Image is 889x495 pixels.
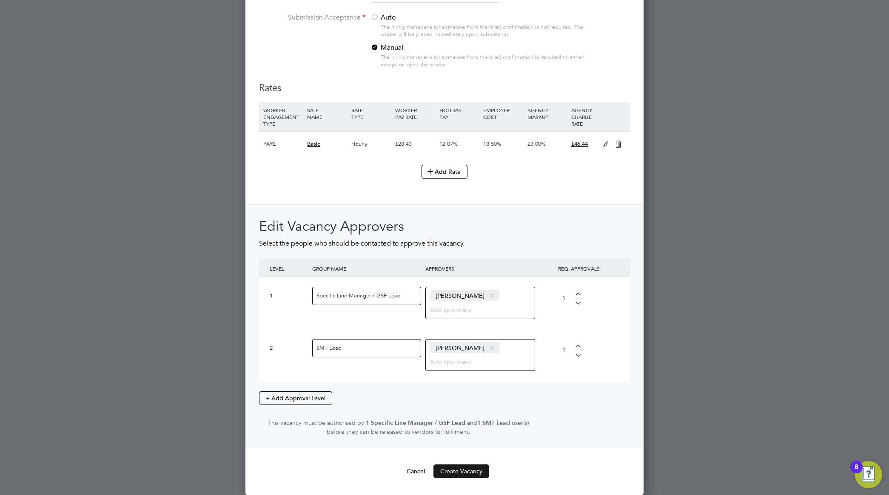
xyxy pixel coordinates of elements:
div: EMPLOYER COST [481,102,525,124]
div: AGENCY MARKUP [525,102,569,124]
span: and [467,419,477,427]
div: LEVEL [268,259,310,278]
label: Submission Acceptance [259,13,365,22]
span: Basic [307,140,320,147]
div: PAYE [261,132,305,156]
button: + Add Approval Level [259,391,332,405]
div: 1 [270,292,308,300]
div: RATE TYPE [349,102,393,124]
div: £28.43 [393,132,437,156]
div: RATE NAME [305,102,349,124]
span: Select the people who should be contacted to approve this vacancy. [259,239,464,248]
div: Hourly [349,132,393,156]
label: Manual [370,43,477,52]
span: £46.44 [571,140,588,147]
div: HOLIDAY PAY [437,102,481,124]
span: 12.07% [439,140,458,147]
div: The hiring manager's (or someone from the hirer) confirmation is not required. The worker will be... [381,24,587,38]
div: REQ. APPROVALS [536,259,621,278]
span: [PERSON_NAME] [430,290,499,301]
strong: 1 SMT Lead [477,419,510,427]
h3: Rates [259,82,630,94]
span: 23.00% [527,140,546,147]
div: WORKER PAY RATE [393,102,437,124]
div: 2 [270,345,308,352]
span: 18.50% [483,140,501,147]
div: GROUP NAME [310,259,423,278]
div: 8 [855,467,858,478]
label: Auto [370,13,477,22]
span: [PERSON_NAME] [430,342,499,353]
button: Cancel [400,464,432,478]
button: Open Resource Center, 8 new notifications [855,461,882,488]
button: Create Vacancy [433,464,489,478]
span: This vacancy must be authorised by [268,419,364,427]
input: Add approvers [430,356,483,367]
div: The hiring manager's (or someone from the hirer) confirmation is required to either accept or rej... [381,54,587,68]
input: Add approvers [430,304,483,315]
strong: 1 Specific Line Manager / GSF Lead [366,419,465,427]
button: Add Rate [422,165,467,178]
div: AGENCY CHARGE RATE [569,102,598,131]
h2: Edit Vacancy Approvers [259,218,630,235]
div: WORKER ENGAGEMENT TYPE [261,102,305,131]
div: APPROVERS [423,259,536,278]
